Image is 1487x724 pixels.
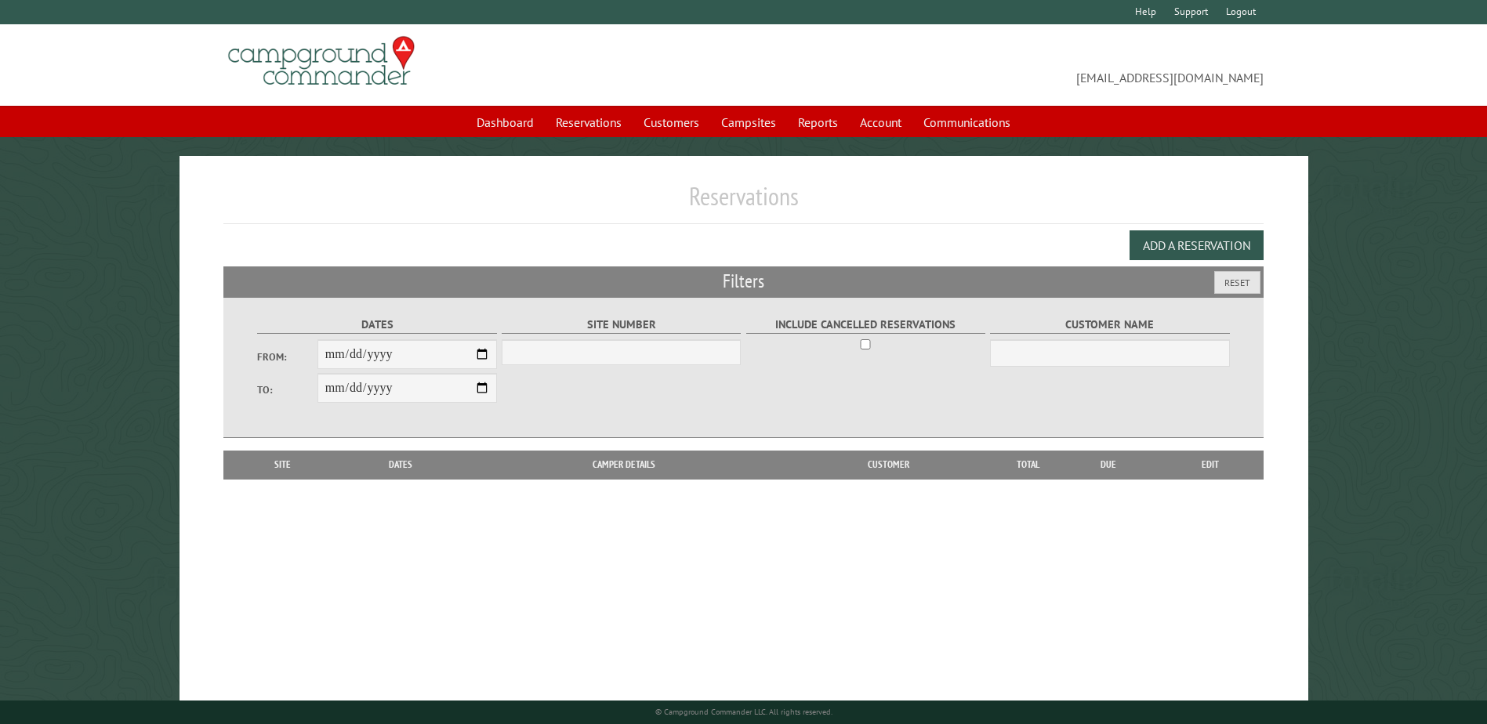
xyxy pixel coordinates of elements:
[712,107,785,137] a: Campsites
[231,451,333,479] th: Site
[257,316,496,334] label: Dates
[468,451,780,479] th: Camper Details
[467,107,543,137] a: Dashboard
[257,349,317,364] label: From:
[789,107,847,137] a: Reports
[1130,230,1264,260] button: Add a Reservation
[746,316,985,334] label: Include Cancelled Reservations
[223,181,1263,224] h1: Reservations
[502,316,741,334] label: Site Number
[223,31,419,92] img: Campground Commander
[546,107,631,137] a: Reservations
[1059,451,1158,479] th: Due
[914,107,1020,137] a: Communications
[1214,271,1260,294] button: Reset
[223,266,1263,296] h2: Filters
[655,707,832,717] small: © Campground Commander LLC. All rights reserved.
[744,43,1264,87] span: [EMAIL_ADDRESS][DOMAIN_NAME]
[780,451,996,479] th: Customer
[1158,451,1264,479] th: Edit
[996,451,1059,479] th: Total
[990,316,1229,334] label: Customer Name
[634,107,709,137] a: Customers
[334,451,468,479] th: Dates
[850,107,911,137] a: Account
[257,382,317,397] label: To:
